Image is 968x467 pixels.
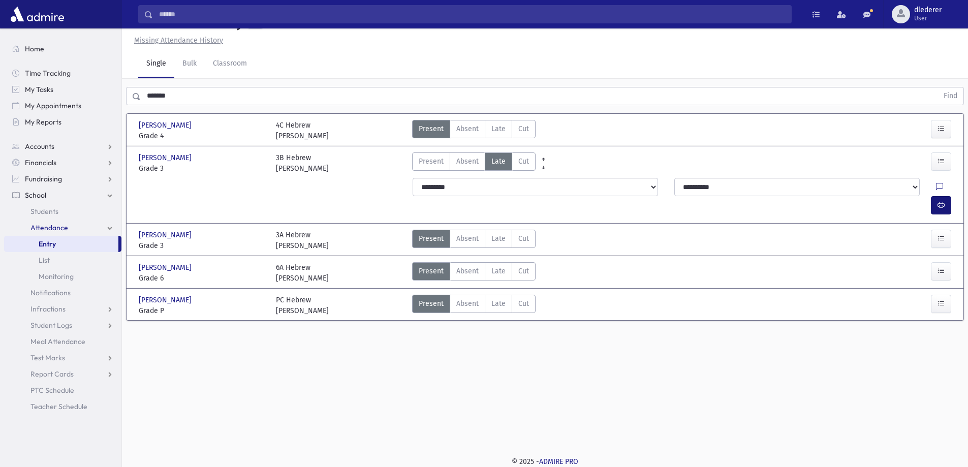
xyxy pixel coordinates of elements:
[25,85,53,94] span: My Tasks
[491,298,506,309] span: Late
[419,266,444,276] span: Present
[276,152,329,174] div: 3B Hebrew [PERSON_NAME]
[139,295,194,305] span: [PERSON_NAME]
[30,223,68,232] span: Attendance
[491,233,506,244] span: Late
[518,266,529,276] span: Cut
[276,120,329,141] div: 4C Hebrew [PERSON_NAME]
[139,262,194,273] span: [PERSON_NAME]
[205,50,255,78] a: Classroom
[134,36,223,45] u: Missing Attendance History
[4,317,121,333] a: Student Logs
[412,120,536,141] div: AttTypes
[8,4,67,24] img: AdmirePro
[139,230,194,240] span: [PERSON_NAME]
[4,285,121,301] a: Notifications
[914,6,942,14] span: dlederer
[276,295,329,316] div: PC Hebrew [PERSON_NAME]
[30,304,66,314] span: Infractions
[4,220,121,236] a: Attendance
[4,350,121,366] a: Test Marks
[153,5,791,23] input: Search
[491,123,506,134] span: Late
[30,386,74,395] span: PTC Schedule
[139,131,266,141] span: Grade 4
[39,272,74,281] span: Monitoring
[4,366,121,382] a: Report Cards
[4,382,121,398] a: PTC Schedule
[938,87,963,105] button: Find
[4,154,121,171] a: Financials
[518,233,529,244] span: Cut
[456,266,479,276] span: Absent
[419,123,444,134] span: Present
[491,266,506,276] span: Late
[4,65,121,81] a: Time Tracking
[276,230,329,251] div: 3A Hebrew [PERSON_NAME]
[419,233,444,244] span: Present
[4,138,121,154] a: Accounts
[30,288,71,297] span: Notifications
[4,301,121,317] a: Infractions
[456,233,479,244] span: Absent
[25,191,46,200] span: School
[412,295,536,316] div: AttTypes
[39,256,50,265] span: List
[4,81,121,98] a: My Tasks
[139,305,266,316] span: Grade P
[25,174,62,183] span: Fundraising
[419,298,444,309] span: Present
[39,239,56,248] span: Entry
[4,203,121,220] a: Students
[139,273,266,284] span: Grade 6
[4,398,121,415] a: Teacher Schedule
[412,152,536,174] div: AttTypes
[30,321,72,330] span: Student Logs
[456,156,479,167] span: Absent
[139,152,194,163] span: [PERSON_NAME]
[518,156,529,167] span: Cut
[412,230,536,251] div: AttTypes
[25,158,56,167] span: Financials
[914,14,942,22] span: User
[30,369,74,379] span: Report Cards
[456,298,479,309] span: Absent
[4,41,121,57] a: Home
[139,120,194,131] span: [PERSON_NAME]
[138,50,174,78] a: Single
[276,262,329,284] div: 6A Hebrew [PERSON_NAME]
[4,171,121,187] a: Fundraising
[25,117,61,127] span: My Reports
[30,337,85,346] span: Meal Attendance
[30,402,87,411] span: Teacher Schedule
[4,333,121,350] a: Meal Attendance
[25,142,54,151] span: Accounts
[4,98,121,114] a: My Appointments
[25,69,71,78] span: Time Tracking
[4,252,121,268] a: List
[174,50,205,78] a: Bulk
[4,236,118,252] a: Entry
[139,163,266,174] span: Grade 3
[419,156,444,167] span: Present
[456,123,479,134] span: Absent
[4,268,121,285] a: Monitoring
[518,123,529,134] span: Cut
[518,298,529,309] span: Cut
[412,262,536,284] div: AttTypes
[30,207,58,216] span: Students
[130,36,223,45] a: Missing Attendance History
[30,353,65,362] span: Test Marks
[138,456,952,467] div: © 2025 -
[4,114,121,130] a: My Reports
[491,156,506,167] span: Late
[139,240,266,251] span: Grade 3
[25,44,44,53] span: Home
[25,101,81,110] span: My Appointments
[4,187,121,203] a: School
